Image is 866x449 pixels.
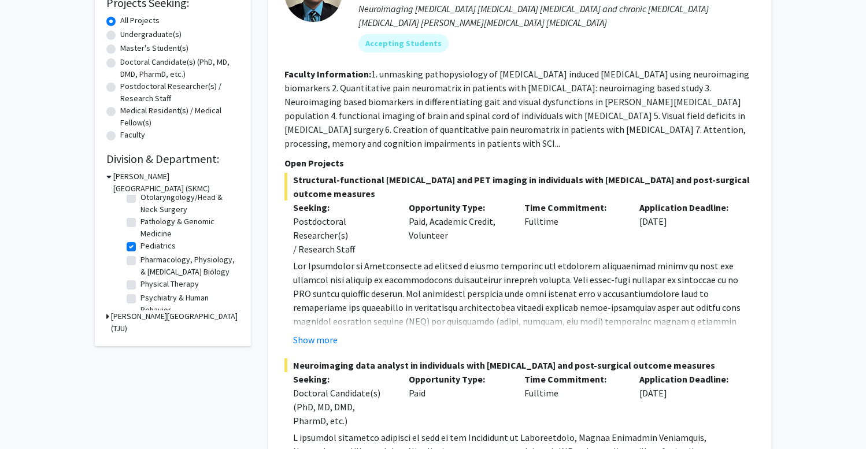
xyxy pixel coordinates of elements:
[409,372,507,386] p: Opportunity Type:
[524,201,623,214] p: Time Commitment:
[120,129,145,141] label: Faculty
[293,372,391,386] p: Seeking:
[293,201,391,214] p: Seeking:
[106,152,239,166] h2: Division & Department:
[409,201,507,214] p: Opportunity Type:
[9,397,49,440] iframe: Chat
[293,333,338,347] button: Show more
[358,2,755,29] div: Neuroimaging [MEDICAL_DATA] [MEDICAL_DATA] [MEDICAL_DATA] and chronic [MEDICAL_DATA] [MEDICAL_DAT...
[120,105,239,129] label: Medical Resident(s) / Medical Fellow(s)
[111,310,239,335] h3: [PERSON_NAME][GEOGRAPHIC_DATA] (TJU)
[400,372,516,428] div: Paid
[113,170,239,195] h3: [PERSON_NAME][GEOGRAPHIC_DATA] (SKMC)
[631,201,746,256] div: [DATE]
[400,201,516,256] div: Paid, Academic Credit, Volunteer
[639,372,738,386] p: Application Deadline:
[120,56,239,80] label: Doctoral Candidate(s) (PhD, MD, DMD, PharmD, etc.)
[284,358,755,372] span: Neuroimaging data analyst in individuals with [MEDICAL_DATA] and post-surgical outcome measures
[516,201,631,256] div: Fulltime
[284,68,371,80] b: Faculty Information:
[284,68,749,149] fg-read-more: 1. unmasking pathopysiology of [MEDICAL_DATA] induced [MEDICAL_DATA] using neuroimaging biomarker...
[140,254,236,278] label: Pharmacology, Physiology, & [MEDICAL_DATA] Biology
[140,278,199,290] label: Physical Therapy
[120,14,160,27] label: All Projects
[120,80,239,105] label: Postdoctoral Researcher(s) / Research Staff
[293,386,391,428] div: Doctoral Candidate(s) (PhD, MD, DMD, PharmD, etc.)
[284,173,755,201] span: Structural-functional [MEDICAL_DATA] and PET imaging in individuals with [MEDICAL_DATA] and post-...
[524,372,623,386] p: Time Commitment:
[639,201,738,214] p: Application Deadline:
[284,156,755,170] p: Open Projects
[140,292,236,316] label: Psychiatry & Human Behavior
[120,42,188,54] label: Master's Student(s)
[358,34,449,53] mat-chip: Accepting Students
[516,372,631,428] div: Fulltime
[140,240,176,252] label: Pediatrics
[140,216,236,240] label: Pathology & Genomic Medicine
[293,214,391,256] div: Postdoctoral Researcher(s) / Research Staff
[140,191,236,216] label: Otolaryngology/Head & Neck Surgery
[120,28,182,40] label: Undergraduate(s)
[631,372,746,428] div: [DATE]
